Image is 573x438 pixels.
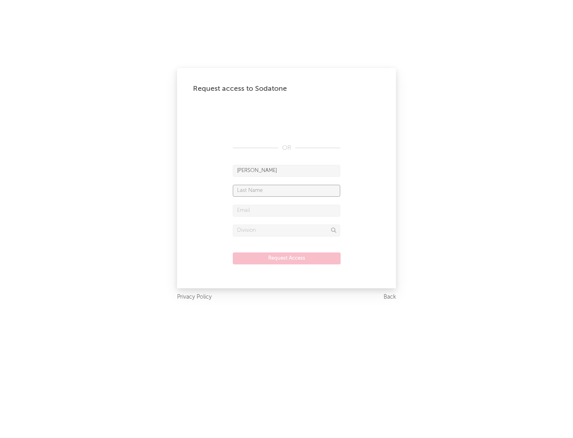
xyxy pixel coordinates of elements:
input: Last Name [233,185,340,197]
div: OR [233,143,340,153]
button: Request Access [233,252,341,264]
a: Privacy Policy [177,292,212,302]
input: Division [233,225,340,237]
input: Email [233,205,340,217]
div: Request access to Sodatone [193,84,380,94]
input: First Name [233,165,340,177]
a: Back [384,292,396,302]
